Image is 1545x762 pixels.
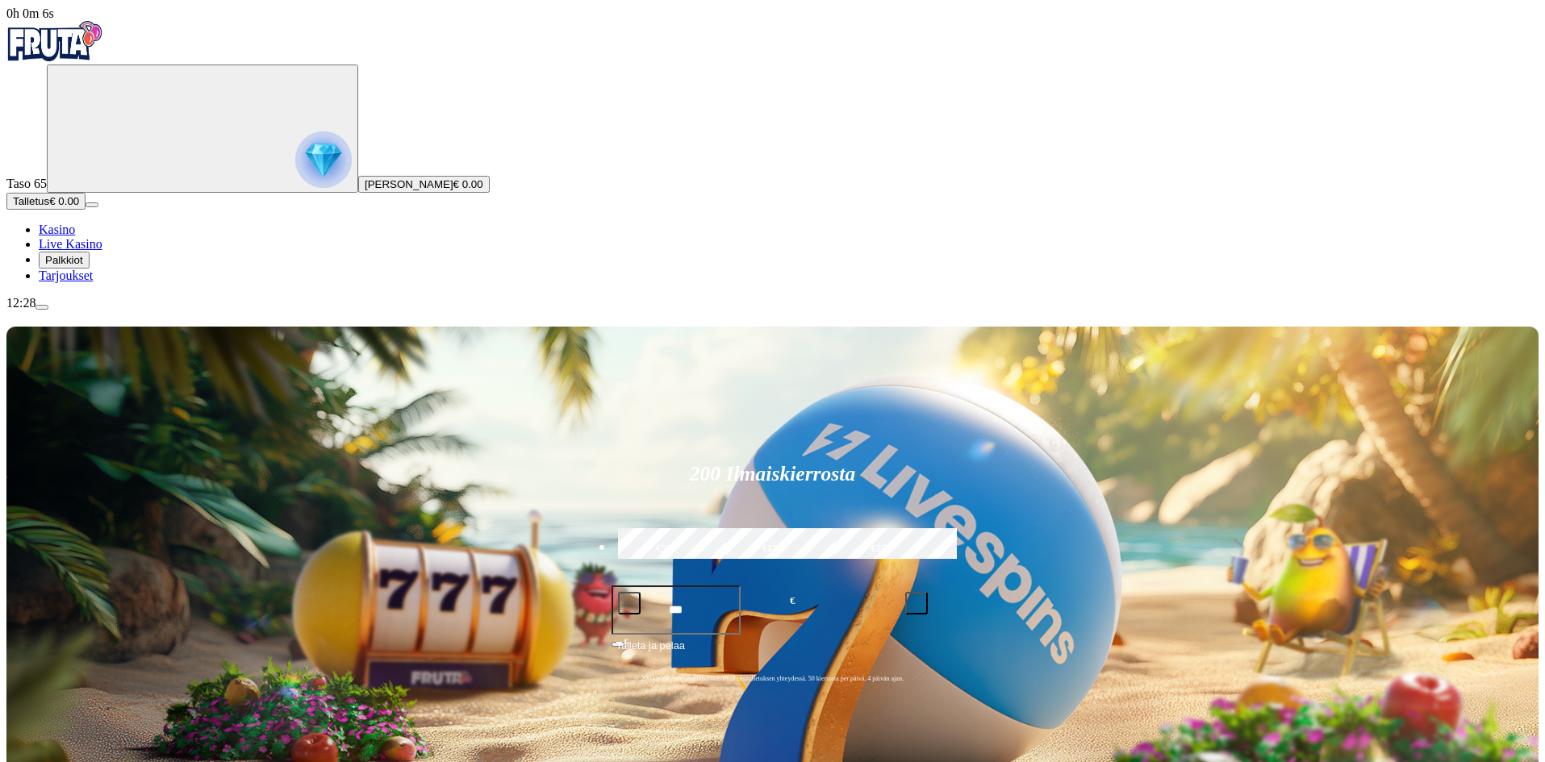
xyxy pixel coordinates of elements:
[6,21,1539,283] nav: Primary
[39,252,90,269] button: Palkkiot
[6,6,54,20] span: user session time
[624,636,629,646] span: €
[47,65,358,193] button: reward progress
[358,176,490,193] button: [PERSON_NAME]€ 0.00
[6,296,35,310] span: 12:28
[6,177,47,190] span: Taso 65
[6,193,86,210] button: Talletusplus icon€ 0.00
[6,21,103,61] img: Fruta
[45,254,83,266] span: Palkkiot
[453,178,483,190] span: € 0.00
[831,526,931,573] label: €250
[295,131,352,188] img: reward progress
[722,526,822,573] label: €150
[39,269,93,282] a: Tarjoukset
[39,223,75,236] a: Kasino
[612,637,934,668] button: Talleta ja pelaa
[13,195,49,207] span: Talletus
[618,592,641,614] button: minus icon
[616,638,685,667] span: Talleta ja pelaa
[49,195,79,207] span: € 0.00
[790,593,795,609] span: €
[614,526,714,573] label: €50
[365,178,453,190] span: [PERSON_NAME]
[905,592,928,614] button: plus icon
[39,237,102,251] a: Live Kasino
[86,202,98,207] button: menu
[6,223,1539,283] nav: Main menu
[35,305,48,310] button: menu
[6,50,103,64] a: Fruta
